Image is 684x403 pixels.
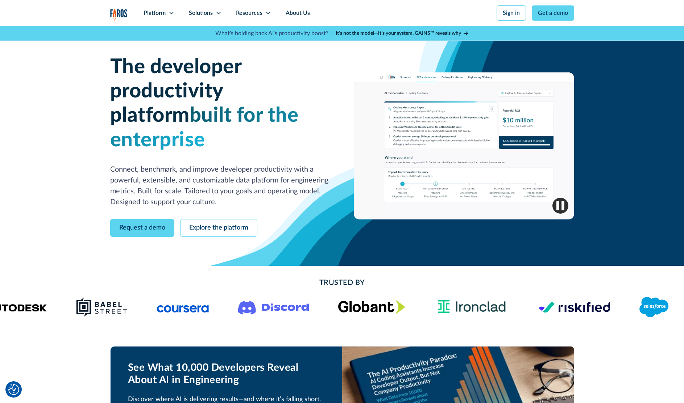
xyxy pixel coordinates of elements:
[110,219,174,237] a: Request a demo
[110,9,128,20] a: home
[128,362,325,386] h2: See What 10,000 Developers Reveal About AI in Engineering
[76,297,128,317] img: Babel Street logo png
[110,9,128,20] img: Logo of the analytics and reporting company Faros.
[338,300,405,314] img: Globant's logo
[110,164,331,207] p: Connect, benchmark, and improve developer productivity with a powerful, extensible, and customiza...
[189,9,213,17] div: Solutions
[539,301,610,313] img: Logo of the risk management platform Riskified.
[639,297,669,317] img: Logo of the CRM platform Salesforce.
[336,30,469,37] a: It’s not the model—it’s your system. GAINS™ reveals why
[238,299,309,315] img: Logo of the communication platform Discord.
[110,55,331,152] h1: The developer productivity platform
[157,301,209,313] img: Logo of the online learning platform Coursera.
[434,297,510,316] img: Ironclad Logo
[144,9,166,17] div: Platform
[497,5,526,21] a: Sign in
[236,9,262,17] div: Resources
[168,277,516,288] h2: Trusted By
[336,31,461,36] strong: It’s not the model—it’s your system. GAINS™ reveals why
[215,29,333,38] p: What's holding back AI's productivity boost? |
[532,5,574,21] a: Get a demo
[180,219,257,237] a: Explore the platform
[8,384,19,395] img: Revisit consent button
[110,105,299,150] span: built for the enterprise
[552,198,568,214] img: Pause video
[8,384,19,395] button: Cookie Settings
